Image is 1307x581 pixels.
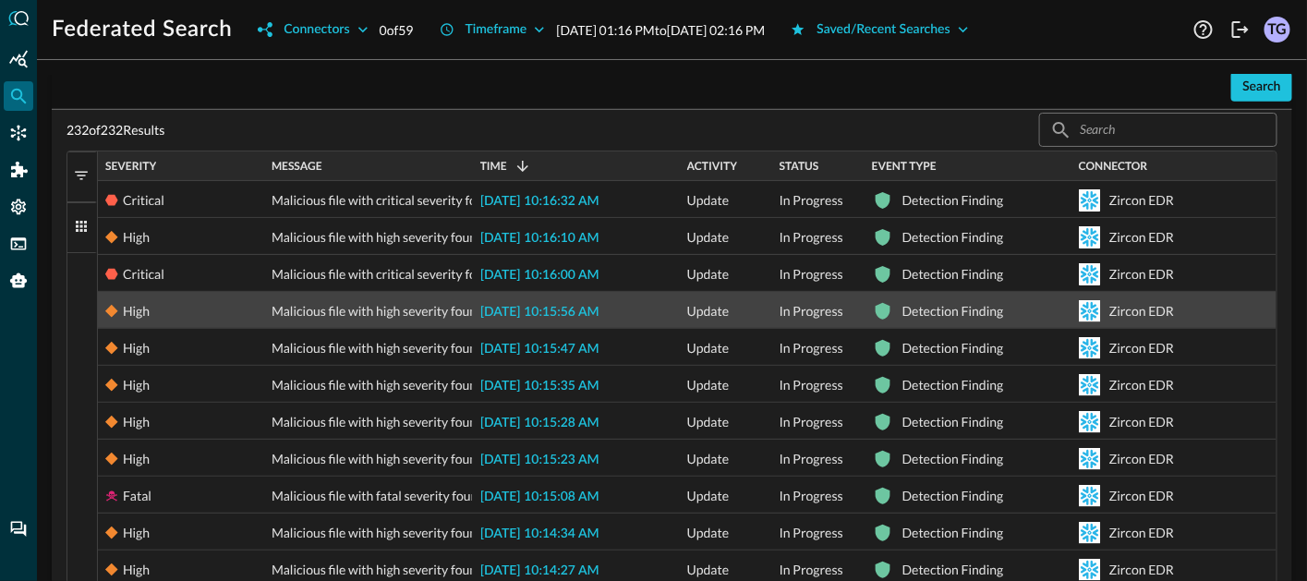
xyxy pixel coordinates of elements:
span: [DATE] 10:14:27 AM [480,564,599,577]
span: [DATE] 10:15:08 AM [480,490,599,503]
span: Update [687,514,729,551]
div: High [123,367,150,404]
span: Update [687,441,729,478]
span: Malicious file with high severity found at C:\Windows\backup.dll.zip [272,219,652,256]
div: Connectors [4,118,33,148]
span: Severity [105,160,156,173]
div: Chat [4,514,33,544]
div: Settings [4,192,33,222]
span: Connector [1079,160,1148,173]
div: Zircon EDR [1109,330,1174,367]
div: High [123,293,150,330]
div: Detection Finding [902,256,1004,293]
div: Addons [5,155,34,185]
span: [DATE] 10:15:28 AM [480,417,599,430]
div: Summary Insights [4,44,33,74]
div: Detection Finding [902,219,1004,256]
svg: Snowflake [1079,411,1101,433]
span: In Progress [780,330,843,367]
div: Fatal [123,478,151,514]
div: Detection Finding [902,330,1004,367]
span: Update [687,256,729,293]
div: Zircon EDR [1109,441,1174,478]
button: Timeframe [429,15,557,44]
span: Update [687,182,729,219]
div: Zircon EDR [1109,514,1174,551]
div: High [123,330,150,367]
p: [DATE] 01:16 PM to [DATE] 02:16 PM [556,20,765,40]
div: High [123,441,150,478]
span: [DATE] 10:14:34 AM [480,527,599,540]
div: Critical [123,256,164,293]
span: Update [687,478,729,514]
svg: Snowflake [1079,189,1101,212]
div: Zircon EDR [1109,478,1174,514]
button: Search [1231,72,1292,102]
span: Malicious file with high severity found at C:\Windows\system32\config\SOFTWARE\Raccoon_city.zip [272,514,841,551]
div: FSQL [4,229,33,259]
span: [DATE] 10:16:00 AM [480,269,599,282]
span: In Progress [780,293,843,330]
span: [DATE] 10:16:10 AM [480,232,599,245]
div: Detection Finding [902,441,1004,478]
svg: Snowflake [1079,374,1101,396]
span: Malicious file with high severity found at /usr/share/Somoto.zip [272,404,626,441]
span: Time [480,160,507,173]
div: Query Agent [4,266,33,296]
div: Detection Finding [902,404,1004,441]
span: Update [687,330,729,367]
div: High [123,219,150,256]
span: In Progress [780,478,843,514]
span: [DATE] 10:15:23 AM [480,454,599,466]
div: Zircon EDR [1109,367,1174,404]
button: Saved/Recent Searches [780,15,980,44]
div: Zircon EDR [1109,219,1174,256]
span: Malicious file with critical severity found at ~/Desktop/Documents/EquationGroup.zip [272,182,756,219]
div: TG [1265,17,1290,42]
span: Malicious file with fatal severity found at C:\Windows\system32\config\SECURITY\AntiExe.zip [272,478,805,514]
span: In Progress [780,219,843,256]
svg: Snowflake [1079,226,1101,248]
svg: Snowflake [1079,485,1101,507]
span: Update [687,404,729,441]
span: Update [687,367,729,404]
span: [DATE] 10:16:32 AM [480,195,599,208]
div: Detection Finding [902,478,1004,514]
span: [DATE] 10:15:56 AM [480,306,599,319]
span: Malicious file with high severity found at C:\Program Files\Net-Worm.zip [272,330,681,367]
div: Detection Finding [902,293,1004,330]
span: Status [780,160,819,173]
div: Search [1242,76,1281,99]
span: In Progress [780,367,843,404]
svg: Snowflake [1079,448,1101,470]
span: Event Type [872,160,937,173]
div: Detection Finding [902,182,1004,219]
span: Malicious file with high severity found at ~/home/[GEOGRAPHIC_DATA]zip [272,367,696,404]
button: Connectors [247,15,379,44]
div: Timeframe [466,18,527,42]
span: In Progress [780,256,843,293]
span: Message [272,160,322,173]
span: In Progress [780,441,843,478]
span: In Progress [780,404,843,441]
button: Logout [1226,15,1255,44]
span: In Progress [780,182,843,219]
span: Malicious file with critical severity found at ~/Desktop/Documents/EquationGroup.zip [272,256,756,293]
svg: Snowflake [1079,337,1101,359]
div: Zircon EDR [1109,182,1174,219]
span: Activity [687,160,737,173]
div: Connectors [284,18,349,42]
div: High [123,514,150,551]
p: 0 of 59 [380,20,414,40]
div: Zircon EDR [1109,293,1174,330]
span: Update [687,293,729,330]
div: Detection Finding [902,367,1004,404]
h1: Federated Search [52,15,232,44]
span: [DATE] 10:15:47 AM [480,343,599,356]
span: Malicious file with high severity found at C:\Windows\SysWOW64\INTC.zip [272,441,699,478]
div: Critical [123,182,164,219]
svg: Snowflake [1079,559,1101,581]
div: High [123,404,150,441]
div: Zircon EDR [1109,404,1174,441]
p: 232 of 232 Results [67,120,164,139]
